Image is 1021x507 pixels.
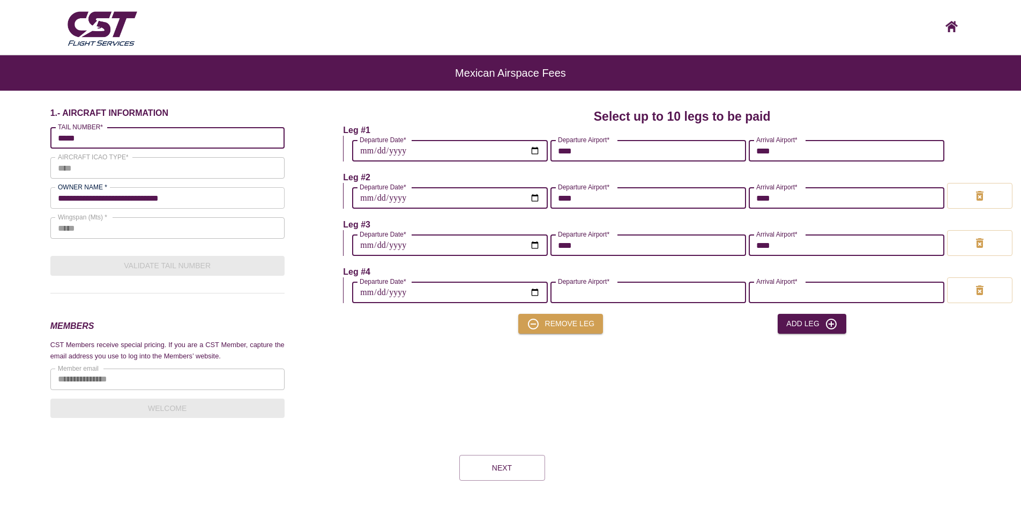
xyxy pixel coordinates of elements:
label: Arrival Airport* [756,135,798,144]
label: Departure Date* [360,182,406,192]
h6: Leg #1 [343,125,370,136]
label: Departure Airport* [558,135,609,144]
h6: Mexican Airspace Fees [43,72,978,74]
label: Departure Date* [360,230,406,239]
img: CST Flight Services logo [65,7,139,49]
label: OWNER NAME * [58,182,107,192]
h6: Leg #3 [343,219,370,230]
h4: Select up to 10 legs to be paid [594,108,771,125]
label: Departure Airport* [558,182,609,192]
h6: Leg #2 [343,172,370,183]
label: Arrival Airport* [756,182,798,192]
h3: MEMBERS [50,319,285,333]
button: Remove leg [518,314,603,334]
label: TAIL NUMBER* [58,122,103,131]
h6: Leg #4 [343,267,370,277]
label: Departure Date* [360,277,406,286]
button: Next [459,455,545,481]
img: CST logo, click here to go home screen [945,21,958,32]
label: Member email [58,364,99,373]
label: Arrival Airport* [756,277,798,286]
p: CST Members receive special pricing. If you are a CST Member, capture the email address you use t... [50,340,285,362]
label: Wingspan (Mts) * [58,212,107,222]
label: AIRCRAFT ICAO TYPE* [58,152,129,161]
button: Add Leg [778,314,846,334]
h6: 1.- AIRCRAFT INFORMATION [50,108,285,119]
label: Departure Airport* [558,230,609,239]
label: Arrival Airport* [756,230,798,239]
label: Departure Date* [360,135,406,144]
label: Departure Airport* [558,277,609,286]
